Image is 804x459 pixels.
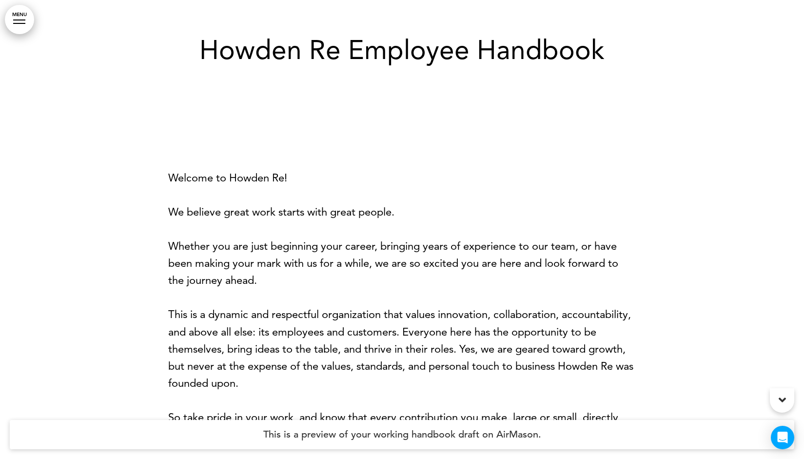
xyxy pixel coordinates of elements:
[771,426,794,449] div: Open Intercom Messenger
[168,409,636,443] p: So take pride in your work, and know that every contribution you make, large or small, directly s...
[168,203,636,220] p: We believe great work starts with great people.
[158,37,646,63] h1: Howden Re Employee Handbook
[168,306,636,392] p: This is a dynamic and respectful organization that values innovation, collaboration, accountabili...
[10,420,794,449] h4: This is a preview of your working handbook draft on AirMason.
[168,238,636,289] p: Whether you are just beginning your career, bringing years of experience to our team, or have bee...
[168,169,636,186] p: Welcome to Howden Re!
[5,5,34,34] a: MENU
